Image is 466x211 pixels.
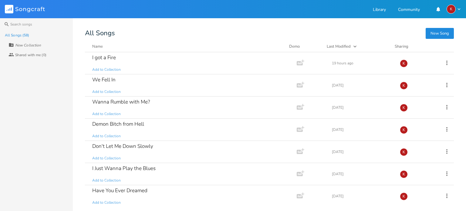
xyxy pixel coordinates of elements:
[92,67,121,72] span: Add to Collection
[92,89,121,94] span: Add to Collection
[92,77,116,82] div: We Fell In
[400,126,408,134] div: kerynlee24
[92,44,103,49] div: Name
[327,43,387,49] button: Last Modified
[92,111,121,117] span: Add to Collection
[332,150,393,154] div: [DATE]
[426,28,454,39] button: New Song
[92,55,116,60] div: I got a Fire
[395,43,431,49] div: Sharing
[327,44,351,49] div: Last Modified
[92,43,282,49] button: Name
[447,5,456,14] div: kerynlee24
[400,104,408,112] div: kerynlee24
[289,43,319,49] div: Demo
[332,194,393,198] div: [DATE]
[15,43,41,47] div: New Collection
[400,148,408,156] div: kerynlee24
[332,106,393,109] div: [DATE]
[92,200,121,205] span: Add to Collection
[92,166,156,171] div: I Just Wanna Play the Blues
[373,8,386,13] a: Library
[332,83,393,87] div: [DATE]
[5,33,29,37] div: All Songs (58)
[332,128,393,131] div: [DATE]
[92,134,121,139] span: Add to Collection
[400,82,408,90] div: kerynlee24
[92,178,121,183] span: Add to Collection
[400,192,408,200] div: kerynlee24
[398,8,420,13] a: Community
[400,170,408,178] div: kerynlee24
[92,99,150,104] div: Wanna Rumble with Me?
[92,121,144,127] div: Demon Bitch from Hell
[332,61,393,65] div: 19 hours ago
[92,144,153,149] div: Don't Let Me Down Slowly
[447,5,461,14] button: K
[332,172,393,176] div: [DATE]
[92,156,121,161] span: Add to Collection
[15,53,46,57] div: Shared with me (0)
[400,60,408,67] div: kerynlee24
[92,188,147,193] div: Have You Ever Dreamed
[85,30,454,36] div: All Songs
